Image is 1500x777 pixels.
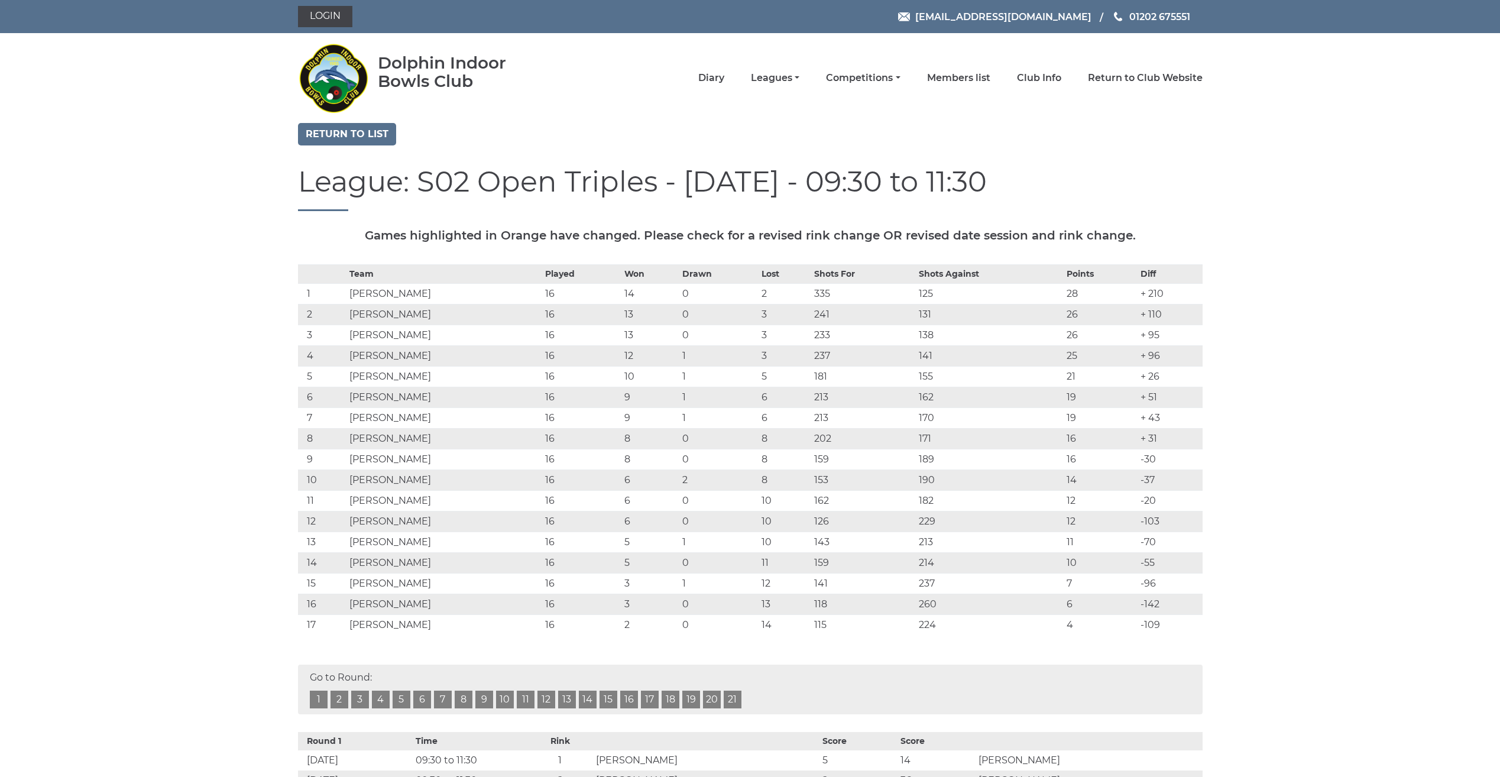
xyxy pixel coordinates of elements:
[298,594,347,614] td: 16
[1064,325,1138,345] td: 26
[1138,325,1203,345] td: + 95
[346,552,542,573] td: [PERSON_NAME]
[1138,470,1203,490] td: -37
[542,387,621,407] td: 16
[811,387,915,407] td: 213
[679,594,759,614] td: 0
[621,573,679,594] td: 3
[811,428,915,449] td: 202
[1138,345,1203,366] td: + 96
[346,614,542,635] td: [PERSON_NAME]
[346,428,542,449] td: [PERSON_NAME]
[298,166,1203,211] h1: League: S02 Open Triples - [DATE] - 09:30 to 11:30
[811,490,915,511] td: 162
[679,511,759,532] td: 0
[298,665,1203,714] div: Go to Round:
[298,6,352,27] a: Login
[811,283,915,304] td: 335
[898,12,910,21] img: Email
[298,573,347,594] td: 15
[916,552,1064,573] td: 214
[916,490,1064,511] td: 182
[413,732,527,750] th: Time
[621,532,679,552] td: 5
[915,11,1091,22] span: [EMAIL_ADDRESS][DOMAIN_NAME]
[916,532,1064,552] td: 213
[346,387,542,407] td: [PERSON_NAME]
[1138,552,1203,573] td: -55
[346,449,542,470] td: [PERSON_NAME]
[679,345,759,366] td: 1
[455,691,472,708] a: 8
[1064,264,1138,283] th: Points
[298,470,347,490] td: 10
[298,387,347,407] td: 6
[621,511,679,532] td: 6
[1064,366,1138,387] td: 21
[751,72,799,85] a: Leagues
[1138,449,1203,470] td: -30
[537,691,555,708] a: 12
[759,428,811,449] td: 8
[759,594,811,614] td: 13
[916,594,1064,614] td: 260
[1064,532,1138,552] td: 11
[811,532,915,552] td: 143
[916,304,1064,325] td: 131
[393,691,410,708] a: 5
[542,449,621,470] td: 16
[811,511,915,532] td: 126
[811,264,915,283] th: Shots For
[413,691,431,708] a: 6
[1138,428,1203,449] td: + 31
[1064,573,1138,594] td: 7
[298,325,347,345] td: 3
[679,532,759,552] td: 1
[600,691,617,708] a: 15
[621,594,679,614] td: 3
[346,490,542,511] td: [PERSON_NAME]
[378,54,544,90] div: Dolphin Indoor Bowls Club
[346,264,542,283] th: Team
[331,691,348,708] a: 2
[759,407,811,428] td: 6
[298,532,347,552] td: 13
[679,264,759,283] th: Drawn
[811,345,915,366] td: 237
[621,449,679,470] td: 8
[298,732,413,750] th: Round 1
[542,428,621,449] td: 16
[593,750,819,770] td: [PERSON_NAME]
[811,304,915,325] td: 241
[542,573,621,594] td: 16
[811,470,915,490] td: 153
[1064,470,1138,490] td: 14
[641,691,659,708] a: 17
[298,304,347,325] td: 2
[346,325,542,345] td: [PERSON_NAME]
[1138,407,1203,428] td: + 43
[819,750,898,770] td: 5
[298,283,347,304] td: 1
[542,407,621,428] td: 16
[298,123,396,145] a: Return to list
[346,304,542,325] td: [PERSON_NAME]
[475,691,493,708] a: 9
[1064,407,1138,428] td: 19
[346,345,542,366] td: [PERSON_NAME]
[621,387,679,407] td: 9
[1017,72,1061,85] a: Club Info
[916,345,1064,366] td: 141
[1064,428,1138,449] td: 16
[679,407,759,428] td: 1
[759,470,811,490] td: 8
[542,511,621,532] td: 16
[679,366,759,387] td: 1
[724,691,741,708] a: 21
[759,552,811,573] td: 11
[1138,387,1203,407] td: + 51
[1138,573,1203,594] td: -96
[621,614,679,635] td: 2
[621,283,679,304] td: 14
[916,387,1064,407] td: 162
